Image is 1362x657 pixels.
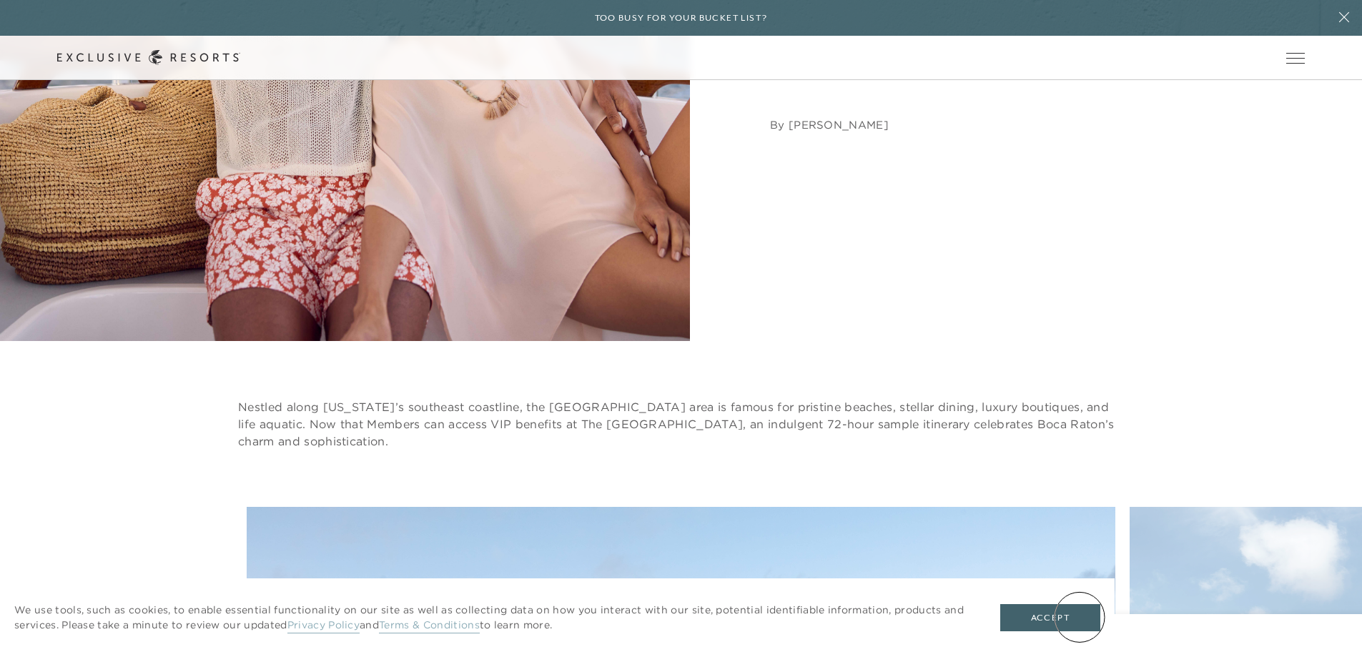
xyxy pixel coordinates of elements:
p: We use tools, such as cookies, to enable essential functionality on our site as well as collectin... [14,603,972,633]
p: Nestled along [US_STATE]’s southeast coastline, the [GEOGRAPHIC_DATA] area is famous for pristine... [238,398,1124,450]
a: Privacy Policy [287,618,360,633]
button: Open navigation [1286,53,1305,63]
address: By [PERSON_NAME] [770,118,889,132]
button: Accept [1000,604,1100,631]
a: Terms & Conditions [379,618,480,633]
h6: Too busy for your bucket list? [595,11,768,25]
